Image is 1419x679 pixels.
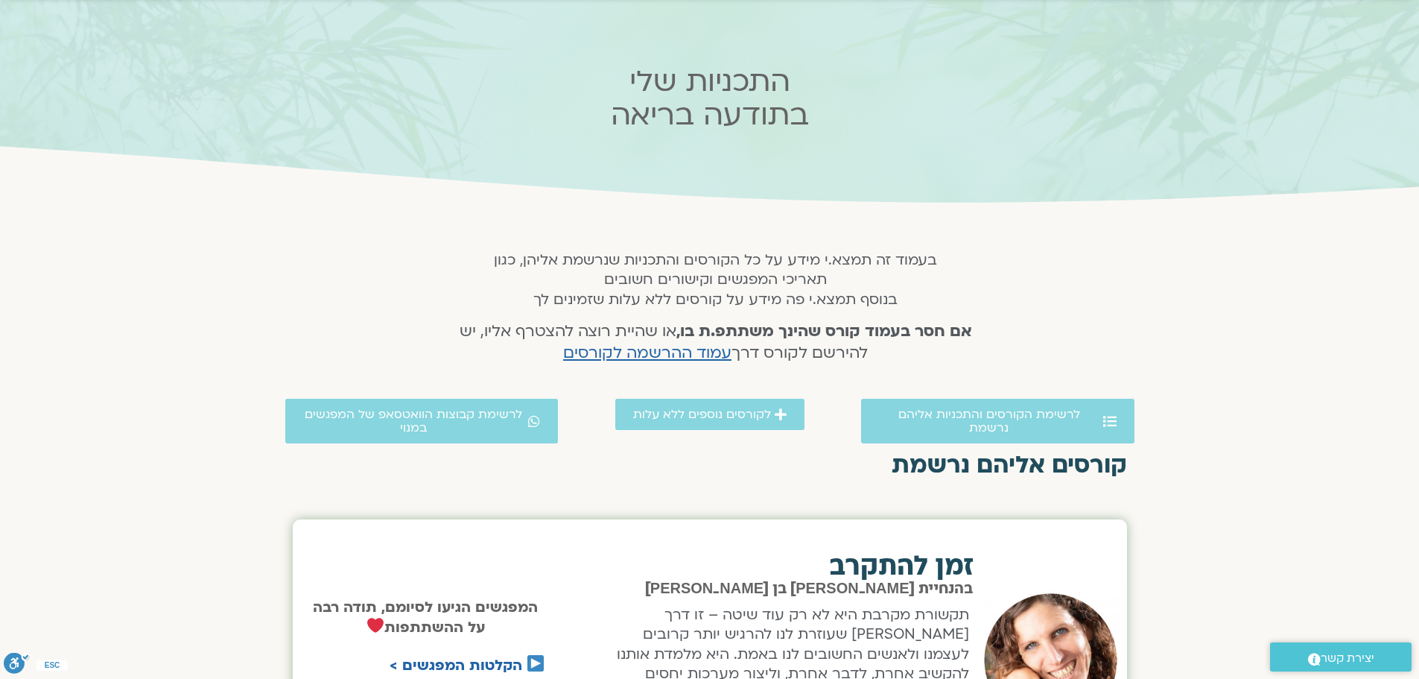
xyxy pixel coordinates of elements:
[293,452,1127,479] h2: קורסים אליהם נרשמת
[676,320,972,342] strong: אם חסר בעמוד קורס שהינך משתתפ.ת בו,
[1321,648,1374,669] span: יצירת קשר
[285,399,559,443] a: לרשימת קבוצות הוואטסאפ של המפגשים במנוי
[645,581,973,596] span: בהנחיית [PERSON_NAME] בן [PERSON_NAME]
[597,553,974,580] h2: זמן להתקרב
[439,250,991,309] h5: בעמוד זה תמצא.י מידע על כל הקורסים והתכניות שנרשמת אליהן, כגון תאריכי המפגשים וקישורים חשובים בנו...
[563,342,731,364] a: עמוד ההרשמה לקורסים
[879,408,1099,435] span: לרשימת הקורסים והתכניות אליהם נרשמת
[615,399,804,430] a: לקורסים נוספים ללא עלות
[633,408,771,421] span: לקורסים נוספים ללא עלות
[439,321,991,364] h4: או שהיית רוצה להצטרף אליו, יש להירשם לקורס דרך
[418,65,1002,132] h2: התכניות שלי בתודעה בריאה
[861,399,1134,443] a: לרשימת הקורסים והתכניות אליהם נרשמת
[367,617,384,634] img: ❤
[303,408,525,435] span: לרשימת קבוצות הוואטסאפ של המפגשים במנוי
[527,655,544,672] img: ▶️
[313,598,538,637] strong: המפגשים הגיעו לסיומם, תודה רבה על ההשתתפות
[1270,642,1412,672] a: יצירת קשר
[390,656,522,675] a: הקלטות המפגשים >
